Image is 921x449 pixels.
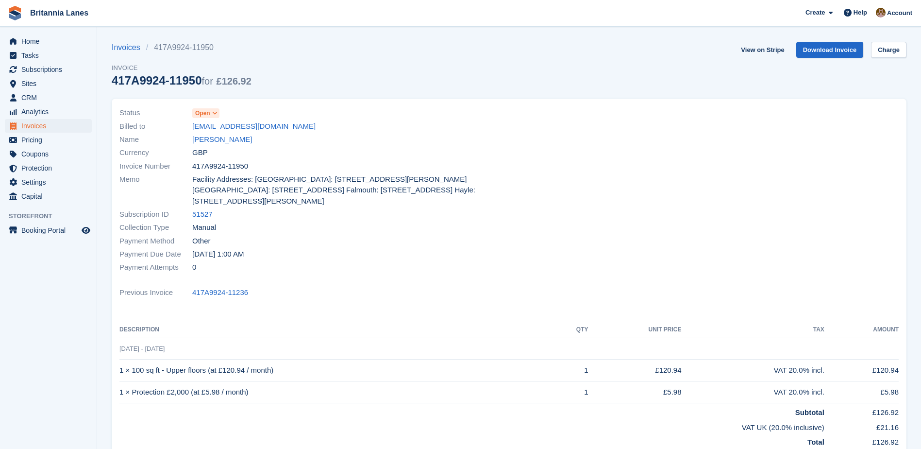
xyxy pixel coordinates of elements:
div: VAT 20.0% incl. [682,387,824,398]
span: Account [887,8,912,18]
a: [EMAIL_ADDRESS][DOMAIN_NAME] [192,121,316,132]
span: 0 [192,262,196,273]
nav: breadcrumbs [112,42,251,53]
span: Create [805,8,825,17]
span: Protection [21,161,80,175]
strong: Subtotal [795,408,824,416]
a: Preview store [80,224,92,236]
span: Invoices [21,119,80,133]
span: Pricing [21,133,80,147]
span: Open [195,109,210,118]
span: Sites [21,77,80,90]
span: Payment Method [119,236,192,247]
div: VAT 20.0% incl. [682,365,824,376]
td: 1 [554,381,588,403]
span: Analytics [21,105,80,119]
th: Description [119,322,554,338]
a: Charge [871,42,906,58]
td: £120.94 [588,360,682,381]
a: 51527 [192,209,213,220]
a: Britannia Lanes [26,5,92,21]
span: Manual [192,222,216,233]
a: menu [5,190,92,203]
span: [DATE] - [DATE] [119,345,165,352]
td: £5.98 [824,381,899,403]
span: Status [119,107,192,119]
a: menu [5,133,92,147]
span: £126.92 [217,76,251,86]
span: Other [192,236,211,247]
span: Subscription ID [119,209,192,220]
a: menu [5,35,92,48]
span: Facility Addresses: [GEOGRAPHIC_DATA]: [STREET_ADDRESS][PERSON_NAME] [GEOGRAPHIC_DATA]: [STREET_A... [192,174,503,207]
a: Download Invoice [796,42,864,58]
span: Memo [119,174,192,207]
a: menu [5,63,92,76]
a: 417A9924-11236 [192,287,248,298]
td: £5.98 [588,381,682,403]
span: Home [21,35,80,48]
span: Subscriptions [21,63,80,76]
a: menu [5,175,92,189]
span: Name [119,134,192,145]
a: menu [5,77,92,90]
time: 2025-10-02 00:00:00 UTC [192,249,244,260]
img: stora-icon-8386f47178a22dfd0bd8f6a31ec36ba5ce8667c1dd55bd0f319d3a0aa187defe.svg [8,6,22,20]
a: menu [5,119,92,133]
span: Collection Type [119,222,192,233]
img: Admin [876,8,886,17]
span: Previous Invoice [119,287,192,298]
td: 1 [554,360,588,381]
span: Storefront [9,211,97,221]
a: menu [5,147,92,161]
span: Booking Portal [21,224,80,237]
a: menu [5,105,92,119]
td: £126.92 [824,403,899,418]
a: menu [5,224,92,237]
th: QTY [554,322,588,338]
span: for [202,76,213,86]
span: Settings [21,175,80,189]
a: Open [192,107,219,119]
span: Invoice Number [119,161,192,172]
span: GBP [192,147,208,158]
span: Currency [119,147,192,158]
strong: Total [807,438,824,446]
td: £21.16 [824,418,899,433]
a: menu [5,49,92,62]
td: £126.92 [824,433,899,448]
a: Invoices [112,42,146,53]
td: VAT UK (20.0% inclusive) [119,418,824,433]
th: Unit Price [588,322,682,338]
span: CRM [21,91,80,104]
td: 1 × Protection £2,000 (at £5.98 / month) [119,381,554,403]
a: [PERSON_NAME] [192,134,252,145]
th: Amount [824,322,899,338]
span: Tasks [21,49,80,62]
span: Payment Due Date [119,249,192,260]
div: 417A9924-11950 [112,74,251,87]
a: menu [5,161,92,175]
span: Payment Attempts [119,262,192,273]
span: Coupons [21,147,80,161]
a: menu [5,91,92,104]
span: Capital [21,190,80,203]
a: View on Stripe [737,42,788,58]
td: £120.94 [824,360,899,381]
th: Tax [682,322,824,338]
span: Help [854,8,867,17]
span: Invoice [112,63,251,73]
span: Billed to [119,121,192,132]
td: 1 × 100 sq ft - Upper floors (at £120.94 / month) [119,360,554,381]
span: 417A9924-11950 [192,161,248,172]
